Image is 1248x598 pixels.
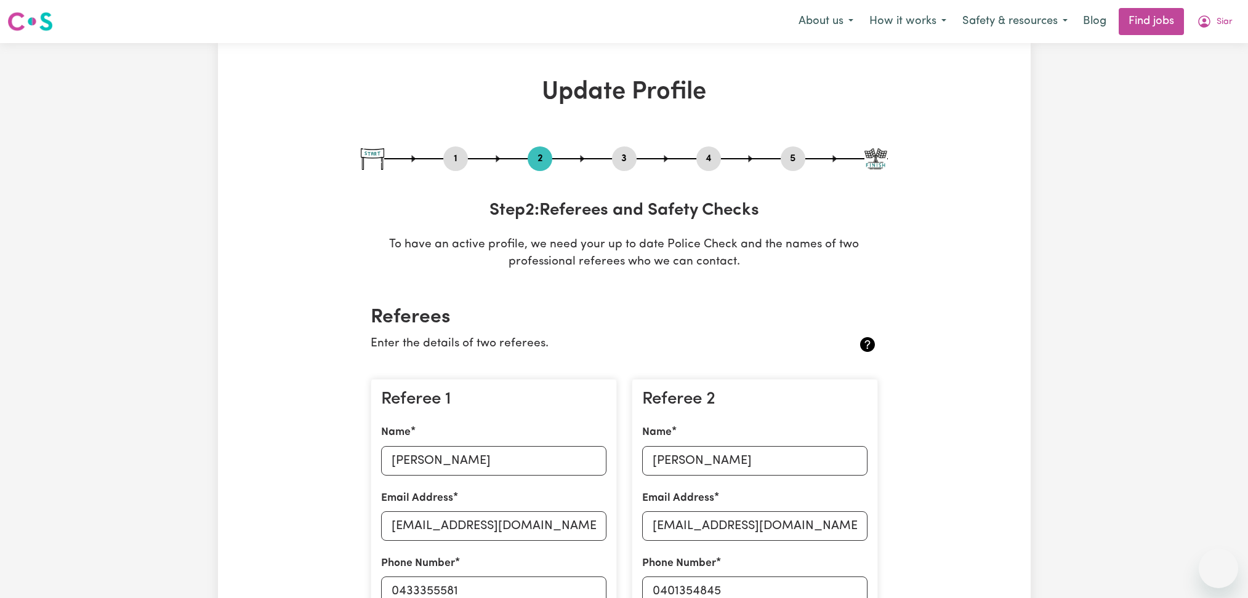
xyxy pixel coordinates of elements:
button: Go to step 2 [528,151,552,167]
label: Email Address [381,490,453,506]
button: Go to step 5 [781,151,805,167]
label: Phone Number [381,556,455,572]
h3: Step 2 : Referees and Safety Checks [361,201,888,221]
h3: Referee 1 [381,389,606,410]
h1: Update Profile [361,78,888,107]
label: Phone Number [642,556,716,572]
label: Name [642,425,672,441]
iframe: Button to launch messaging window [1199,549,1238,588]
a: Blog [1076,8,1114,35]
a: Careseekers logo [7,7,53,36]
button: Go to step 1 [443,151,468,167]
button: About us [791,9,861,34]
button: How it works [861,9,954,34]
a: Find jobs [1119,8,1184,35]
button: Go to step 4 [696,151,721,167]
p: Enter the details of two referees. [371,335,794,353]
label: Name [381,425,411,441]
h3: Referee 2 [642,389,868,410]
h2: Referees [371,306,878,329]
button: My Account [1189,9,1241,34]
img: Careseekers logo [7,10,53,33]
span: Siar [1217,15,1233,29]
label: Email Address [642,490,714,506]
button: Safety & resources [954,9,1076,34]
button: Go to step 3 [612,151,637,167]
p: To have an active profile, we need your up to date Police Check and the names of two professional... [361,236,888,272]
